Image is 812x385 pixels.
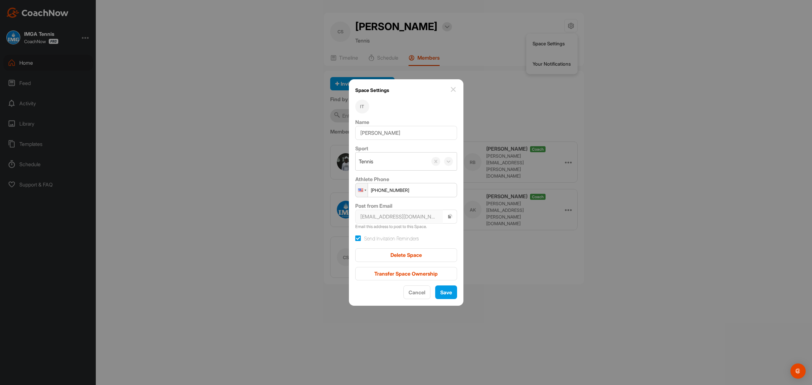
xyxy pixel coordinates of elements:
[356,183,368,197] div: United States: + 1
[435,285,457,299] button: Save
[355,119,369,125] label: Name
[355,100,369,114] div: IT
[403,285,430,299] button: Cancel
[359,158,373,165] div: Tennis
[355,235,419,242] label: Send Invitation Reminders
[355,248,457,262] button: Delete Space
[355,203,392,209] label: Post from Email
[449,86,457,93] img: close
[355,224,457,230] p: Email this address to post to this Space.
[790,363,806,379] div: Open Intercom Messenger
[409,289,425,296] span: Cancel
[374,271,438,277] span: Transfer Space Ownership
[355,267,457,281] button: Transfer Space Ownership
[440,289,452,296] span: Save
[390,252,422,258] span: Delete Space
[355,183,457,197] input: 1 (702) 123-4567
[355,176,389,182] label: Athlete Phone
[355,86,389,95] h1: Space Settings
[355,145,368,152] label: Sport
